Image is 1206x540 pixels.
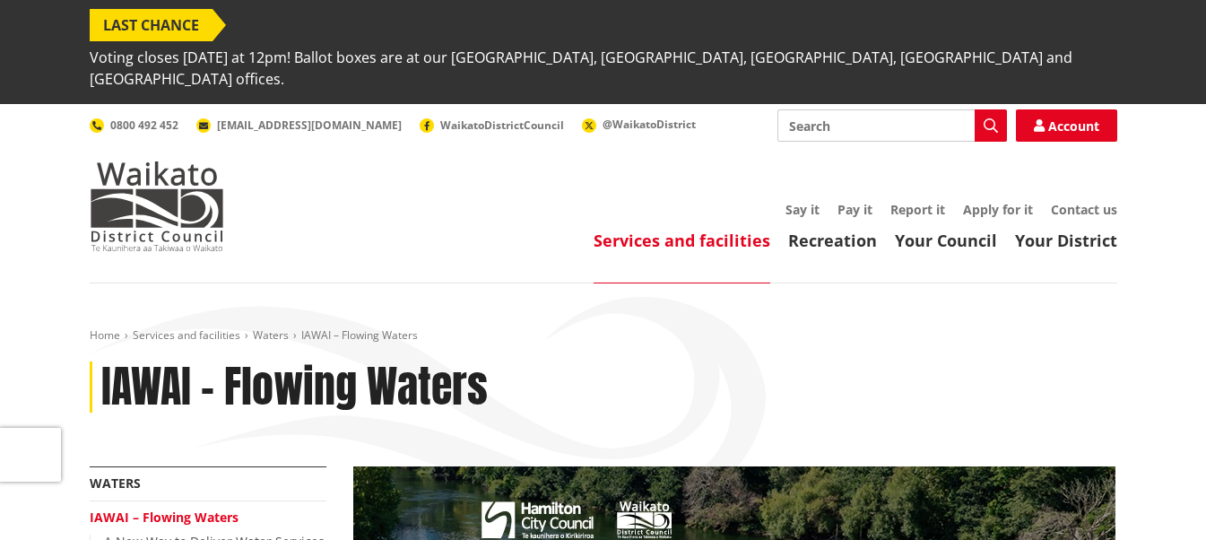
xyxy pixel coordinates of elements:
a: Say it [785,201,820,218]
h1: IAWAI – Flowing Waters [101,361,488,414]
span: WaikatoDistrictCouncil [440,118,564,133]
a: [EMAIL_ADDRESS][DOMAIN_NAME] [196,118,402,133]
a: WaikatoDistrictCouncil [420,118,564,133]
a: Apply for it [963,201,1033,218]
img: Waikato District Council - Te Kaunihera aa Takiwaa o Waikato [90,161,224,251]
a: Pay it [837,201,872,218]
span: @WaikatoDistrict [603,117,696,132]
nav: breadcrumb [90,328,1117,344]
a: Account [1016,109,1117,142]
a: Recreation [788,230,877,251]
a: Services and facilities [594,230,770,251]
a: Home [90,327,120,343]
a: IAWAI – Flowing Waters [90,509,239,526]
span: 0800 492 452 [110,118,178,133]
a: Your District [1015,230,1117,251]
span: IAWAI – Flowing Waters [301,327,418,343]
span: Voting closes [DATE] at 12pm! Ballot boxes are at our [GEOGRAPHIC_DATA], [GEOGRAPHIC_DATA], [GEOG... [90,41,1117,95]
a: Report it [890,201,945,218]
a: Waters [90,475,141,492]
a: @WaikatoDistrict [582,117,696,132]
a: Contact us [1051,201,1117,218]
a: 0800 492 452 [90,118,178,133]
a: Waters [253,327,289,343]
input: Search input [777,109,1007,142]
span: [EMAIL_ADDRESS][DOMAIN_NAME] [217,118,402,133]
a: Your Council [895,230,997,251]
span: LAST CHANCE [90,9,213,41]
a: Services and facilities [133,327,240,343]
